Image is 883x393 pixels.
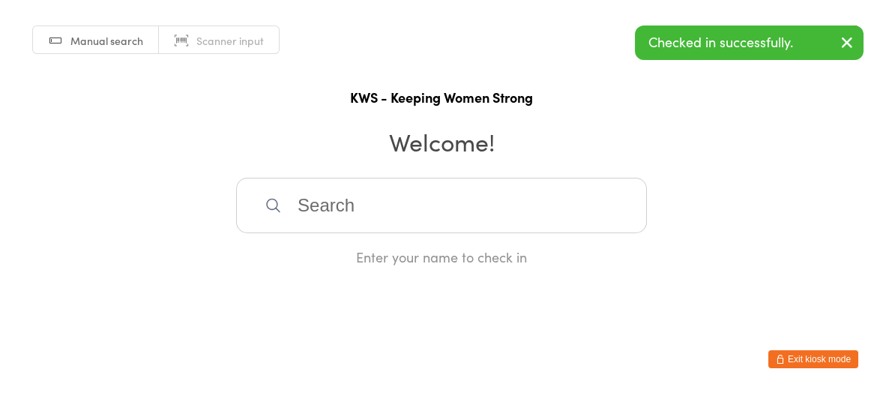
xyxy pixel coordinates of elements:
[70,33,143,48] span: Manual search
[15,124,868,158] h2: Welcome!
[768,350,858,368] button: Exit kiosk mode
[196,33,264,48] span: Scanner input
[236,247,647,266] div: Enter your name to check in
[635,25,864,60] div: Checked in successfully.
[15,88,868,106] h1: KWS - Keeping Women Strong
[236,178,647,233] input: Search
